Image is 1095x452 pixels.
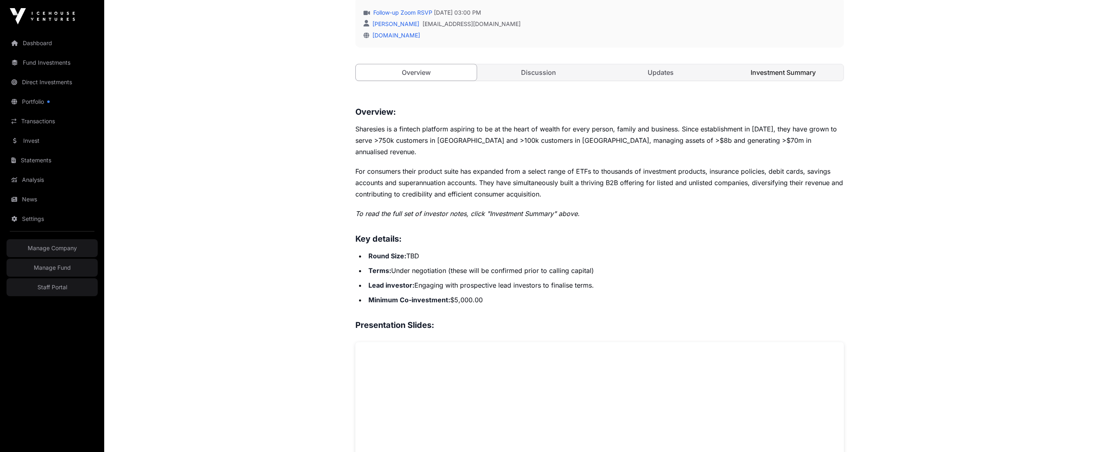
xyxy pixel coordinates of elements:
a: Follow-up Zoom RSVP [372,9,432,17]
img: Icehouse Ventures Logo [10,8,75,24]
nav: Tabs [356,64,843,81]
a: [DOMAIN_NAME] [369,32,420,39]
a: [EMAIL_ADDRESS][DOMAIN_NAME] [423,20,521,28]
a: Statements [7,151,98,169]
a: Overview [355,64,477,81]
p: For consumers their product suite has expanded from a select range of ETFs to thousands of invest... [355,166,844,200]
p: Sharesies is a fintech platform aspiring to be at the heart of wealth for every person, family an... [355,123,844,157]
li: $5,000.00 [366,294,844,306]
a: [PERSON_NAME] [371,20,419,27]
a: Direct Investments [7,73,98,91]
strong: Minimum Co-investment: [368,296,450,304]
span: [DATE] 03:00 PM [434,9,481,17]
a: Manage Company [7,239,98,257]
a: Fund Investments [7,54,98,72]
strong: : [412,281,414,289]
a: Updates [600,64,721,81]
a: Invest [7,132,98,150]
li: Under negotiation (these will be confirmed prior to calling capital) [366,265,844,276]
em: To read the full set of investor notes, click "Investment Summary" above. [355,210,580,218]
h3: Key details: [355,232,844,245]
a: Dashboard [7,34,98,52]
li: Engaging with prospective lead investors to finalise terms. [366,279,844,291]
a: Staff Portal [7,278,98,296]
li: TBD [366,250,844,262]
a: Analysis [7,171,98,189]
a: News [7,190,98,208]
h3: Overview: [355,105,844,118]
a: Discussion [478,64,599,81]
iframe: Chat Widget [1054,413,1095,452]
strong: Round Size: [368,252,406,260]
h3: Presentation Slides: [355,319,844,332]
a: Manage Fund [7,259,98,277]
strong: Terms: [368,266,391,275]
strong: Lead investor [368,281,412,289]
a: Portfolio [7,93,98,111]
a: Transactions [7,112,98,130]
a: Settings [7,210,98,228]
a: Investment Summary [723,64,844,81]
